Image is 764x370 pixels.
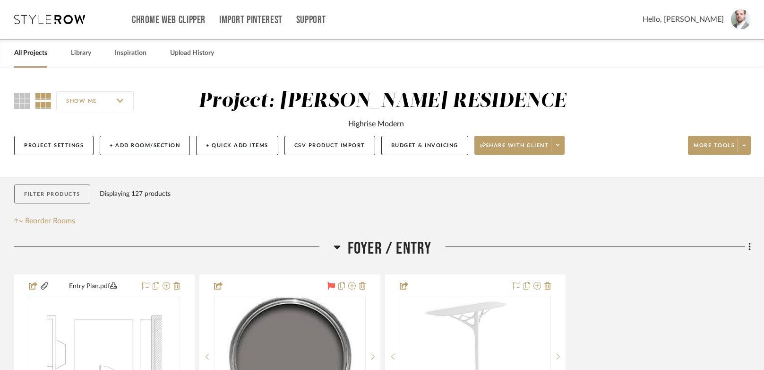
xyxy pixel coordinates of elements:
[643,14,724,25] span: Hello, [PERSON_NAME]
[348,118,404,130] div: Highrise Modern
[196,136,278,155] button: + Quick Add Items
[14,185,90,204] button: Filter Products
[381,136,468,155] button: Budget & Invoicing
[688,136,751,155] button: More tools
[14,47,47,60] a: All Projects
[480,142,549,156] span: Share with client
[170,47,214,60] a: Upload History
[198,91,566,111] div: Project: [PERSON_NAME] RESIDENCE
[694,142,735,156] span: More tools
[100,136,190,155] button: + Add Room/Section
[115,47,146,60] a: Inspiration
[14,215,75,227] button: Reorder Rooms
[219,16,283,24] a: Import Pinterest
[100,185,171,203] div: Displaying 127 products
[731,9,751,29] img: avatar
[25,215,75,227] span: Reorder Rooms
[49,281,136,292] button: Entry Plan.pdf
[71,47,91,60] a: Library
[132,16,206,24] a: Chrome Web Clipper
[296,16,326,24] a: Support
[284,136,375,155] button: CSV Product Import
[14,136,94,155] button: Project Settings
[474,136,565,155] button: Share with client
[348,238,432,259] span: Foyer / Entry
